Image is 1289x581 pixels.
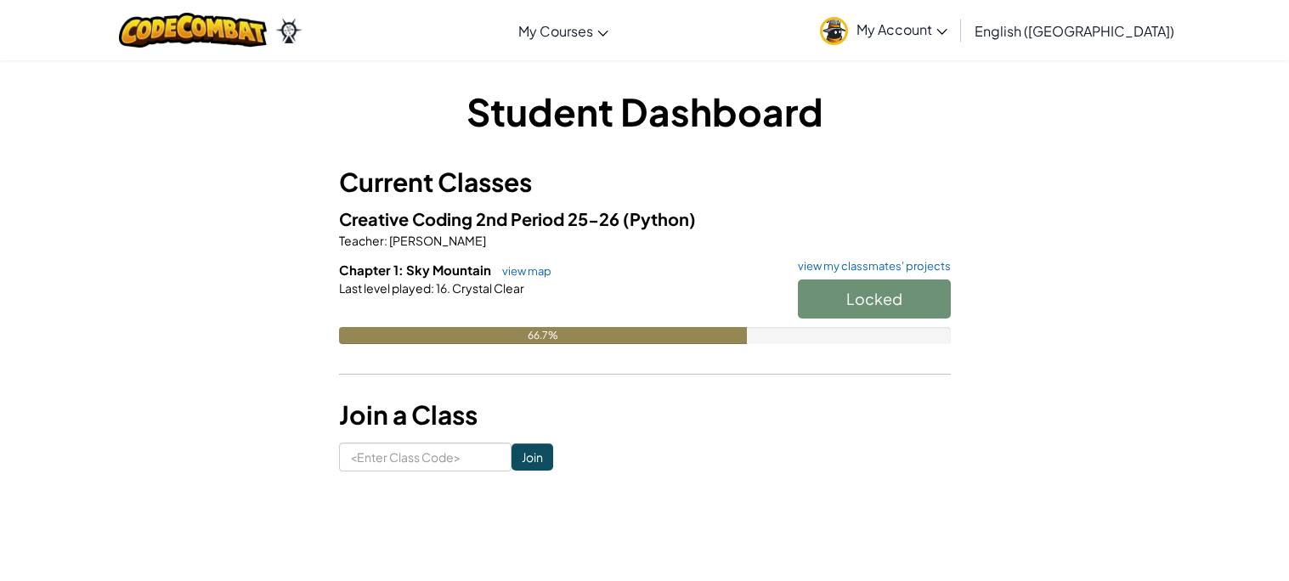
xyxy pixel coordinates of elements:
[975,22,1174,40] span: English ([GEOGRAPHIC_DATA])
[339,262,494,278] span: Chapter 1: Sky Mountain
[275,18,302,43] img: Ozaria
[623,208,696,229] span: (Python)
[431,280,434,296] span: :
[512,443,553,471] input: Join
[510,8,617,54] a: My Courses
[450,280,524,296] span: Crystal Clear
[789,261,951,272] a: view my classmates' projects
[434,280,450,296] span: 16.
[339,208,623,229] span: Creative Coding 2nd Period 25-26
[857,20,947,38] span: My Account
[518,22,593,40] span: My Courses
[339,443,512,471] input: <Enter Class Code>
[494,264,551,278] a: view map
[966,8,1183,54] a: English ([GEOGRAPHIC_DATA])
[387,233,486,248] span: [PERSON_NAME]
[339,233,384,248] span: Teacher
[119,13,268,48] img: CodeCombat logo
[339,163,951,201] h3: Current Classes
[339,280,431,296] span: Last level played
[811,3,956,57] a: My Account
[339,327,747,344] div: 66.7%
[339,396,951,434] h3: Join a Class
[384,233,387,248] span: :
[339,85,951,138] h1: Student Dashboard
[820,17,848,45] img: avatar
